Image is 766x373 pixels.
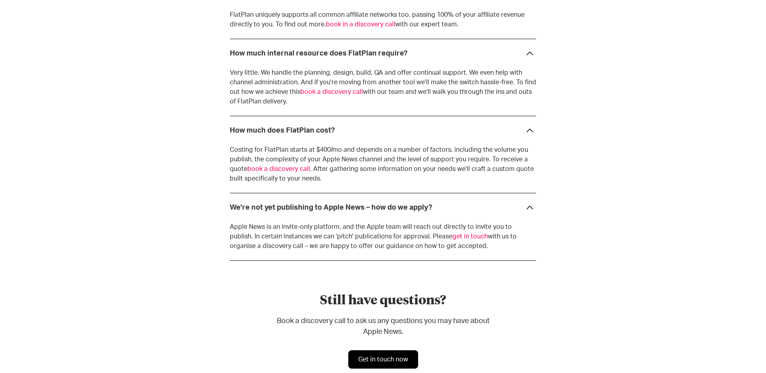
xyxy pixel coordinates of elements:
[271,316,495,337] p: Book a discovery call to ask us any questions you may have about Apple News.
[230,222,536,251] p: Apple News is an invite-only platform, and the Apple team will reach out directly to invite you t...
[247,166,310,172] a: book a discovery call
[326,21,395,28] a: book in a discovery call
[348,350,418,369] a: Get in touch now
[230,204,432,211] strong: We're not yet publishing to Apple News – how do we apply?
[230,68,536,106] p: Very little. We handle the planning, design, build, QA and offer continual support. We even help ...
[230,50,407,58] div: How much internal resource does FlatPlan require?
[271,293,495,310] h4: Still have questions?
[300,89,363,95] a: book a discovery call
[452,233,488,240] a: get in touch
[230,145,536,183] p: Costing for FlatPlan starts at $400/mo and depends on a number of factors, including the volume y...
[230,127,335,134] strong: How much does FlatPlan cost?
